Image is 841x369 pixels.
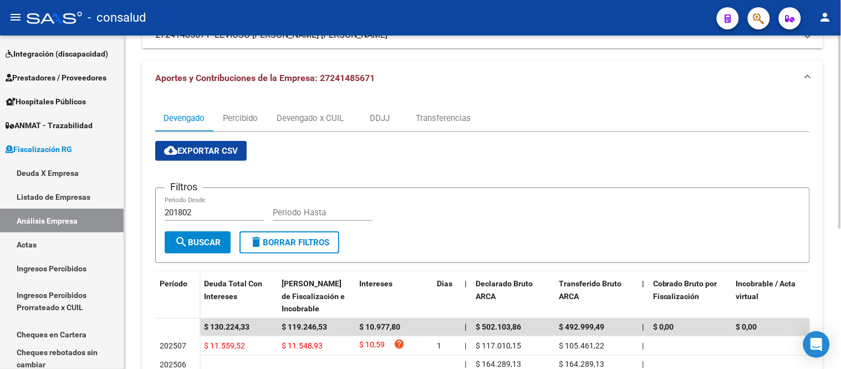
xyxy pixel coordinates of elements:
span: Intereses [359,279,393,288]
datatable-header-cell: Incobrable / Acta virtual [732,272,815,321]
span: Buscar [175,237,221,247]
span: | [465,341,466,350]
mat-icon: search [175,235,188,249]
datatable-header-cell: Intereses [355,272,432,321]
span: $ 11.559,52 [204,341,245,350]
button: Exportar CSV [155,141,247,161]
span: $ 164.289,13 [476,360,521,368]
span: $ 10.977,80 [359,322,400,331]
div: Percibido [223,112,258,124]
mat-icon: delete [249,235,263,249]
h3: Filtros [165,179,203,195]
button: Borrar Filtros [239,231,339,254]
span: $ 117.010,15 [476,341,521,350]
span: Declarado Bruto ARCA [476,279,533,301]
datatable-header-cell: Declarado Bruto ARCA [471,272,554,321]
span: Exportar CSV [164,146,238,156]
span: [PERSON_NAME] de Fiscalización e Incobrable [282,279,345,314]
span: $ 502.103,86 [476,322,521,331]
datatable-header-cell: | [638,272,649,321]
span: $ 119.246,53 [282,322,327,331]
span: Transferido Bruto ARCA [559,279,621,301]
mat-expansion-panel-header: Aportes y Contribuciones de la Empresa: 27241485671 [142,60,823,96]
span: ANMAT - Trazabilidad [6,119,93,132]
mat-icon: cloud_download [164,144,177,157]
span: Integración (discapacidad) [6,48,108,60]
datatable-header-cell: Dias [432,272,460,321]
span: $ 105.461,22 [559,341,604,350]
div: Devengado [164,112,205,124]
span: | [465,279,467,288]
span: Período [160,279,187,288]
span: Prestadores / Proveedores [6,72,106,84]
span: 202507 [160,341,186,350]
datatable-header-cell: Deuda Bruta Neto de Fiscalización e Incobrable [277,272,355,321]
span: Deuda Total Con Intereses [204,279,262,301]
span: Borrar Filtros [249,237,329,247]
span: Incobrable / Acta virtual [736,279,796,301]
span: Fiscalización RG [6,143,72,155]
span: $ 492.999,49 [559,322,604,331]
span: | [465,322,467,331]
span: $ 164.289,13 [559,360,604,368]
datatable-header-cell: Cobrado Bruto por Fiscalización [649,272,732,321]
span: Cobrado Bruto por Fiscalización [653,279,717,301]
span: 1 [437,341,441,350]
span: $ 0,00 [653,322,674,331]
span: | [465,360,466,368]
div: DDJJ [370,112,390,124]
span: | [642,322,644,331]
span: | [642,360,644,368]
i: help [394,338,405,350]
datatable-header-cell: | [460,272,471,321]
span: Aportes y Contribuciones de la Empresa: 27241485671 [155,73,375,83]
span: $ 0,00 [736,322,757,331]
button: Buscar [165,231,231,254]
mat-icon: person [819,11,832,24]
span: - consalud [88,6,146,30]
span: $ 10,59 [359,338,385,353]
span: | [642,279,644,288]
datatable-header-cell: Transferido Bruto ARCA [554,272,638,321]
span: $ 11.548,93 [282,341,323,350]
datatable-header-cell: Período [155,272,200,319]
div: Open Intercom Messenger [803,331,830,358]
div: Transferencias [416,112,471,124]
mat-icon: menu [9,11,22,24]
span: Dias [437,279,452,288]
span: | [642,341,644,350]
span: $ 130.224,33 [204,322,249,331]
span: 202506 [160,360,186,369]
div: Devengado x CUIL [277,112,344,124]
span: Hospitales Públicos [6,95,86,108]
datatable-header-cell: Deuda Total Con Intereses [200,272,277,321]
